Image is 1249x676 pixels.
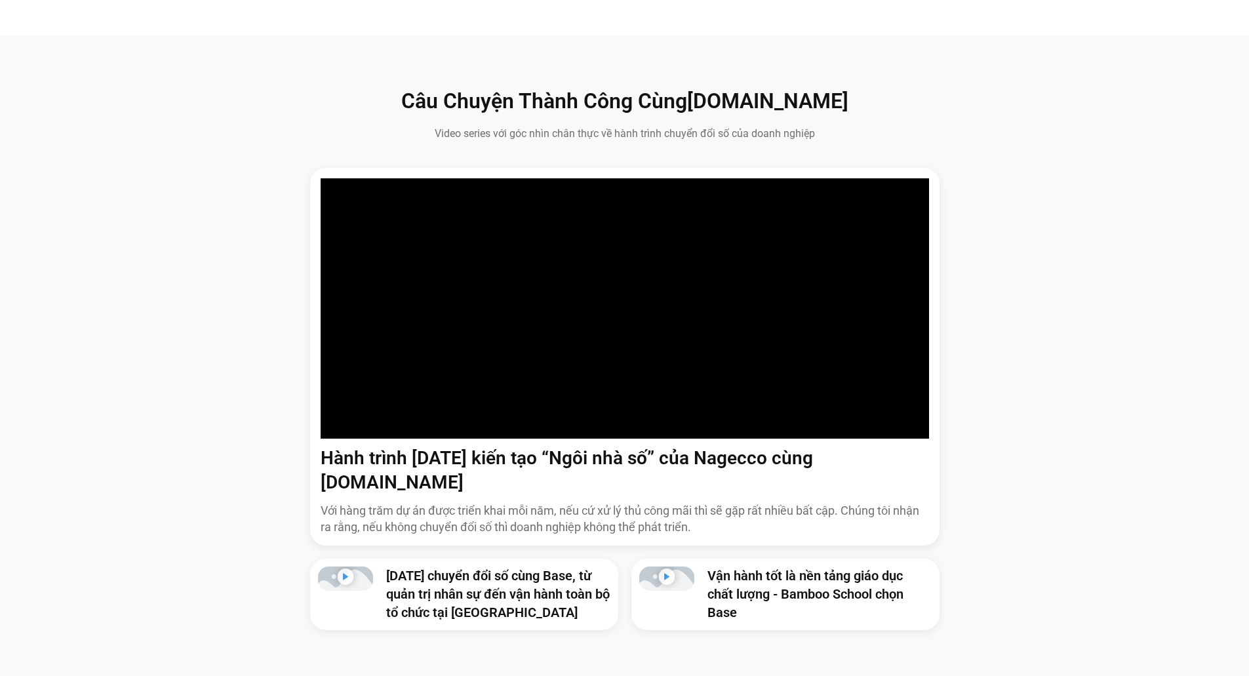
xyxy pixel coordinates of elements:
iframe: Hành trình 6 năm kiến tạo "Ngôi nhà số" của Nagecco cùng Base.vn [321,178,929,439]
a: Vận hành tốt là nền tảng giáo dục chất lượng - Bamboo School chọn Base [707,568,903,620]
p: Với hàng trăm dự án được triển khai mỗi năm, nếu cứ xử lý thủ công mãi thì sẽ gặp rất nhiều bất c... [321,502,929,535]
a: [DOMAIN_NAME] [687,89,848,113]
p: Video series với góc nhìn chân thực về hành trình chuyển đổi số của doanh nghiệp [310,126,940,142]
div: Phát video [337,568,353,589]
a: [DATE] chuyển đổi số cùng Base, từ quản trị nhân sự đến vận hành toàn bộ tổ chức tại [GEOGRAPHIC_... [386,568,610,620]
div: Phát video [658,568,675,589]
h2: Câu Chuyện Thành Công Cùng [310,88,940,115]
a: Hành trình [DATE] kiến tạo “Ngôi nhà số” của Nagecco cùng [DOMAIN_NAME] [321,447,813,492]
